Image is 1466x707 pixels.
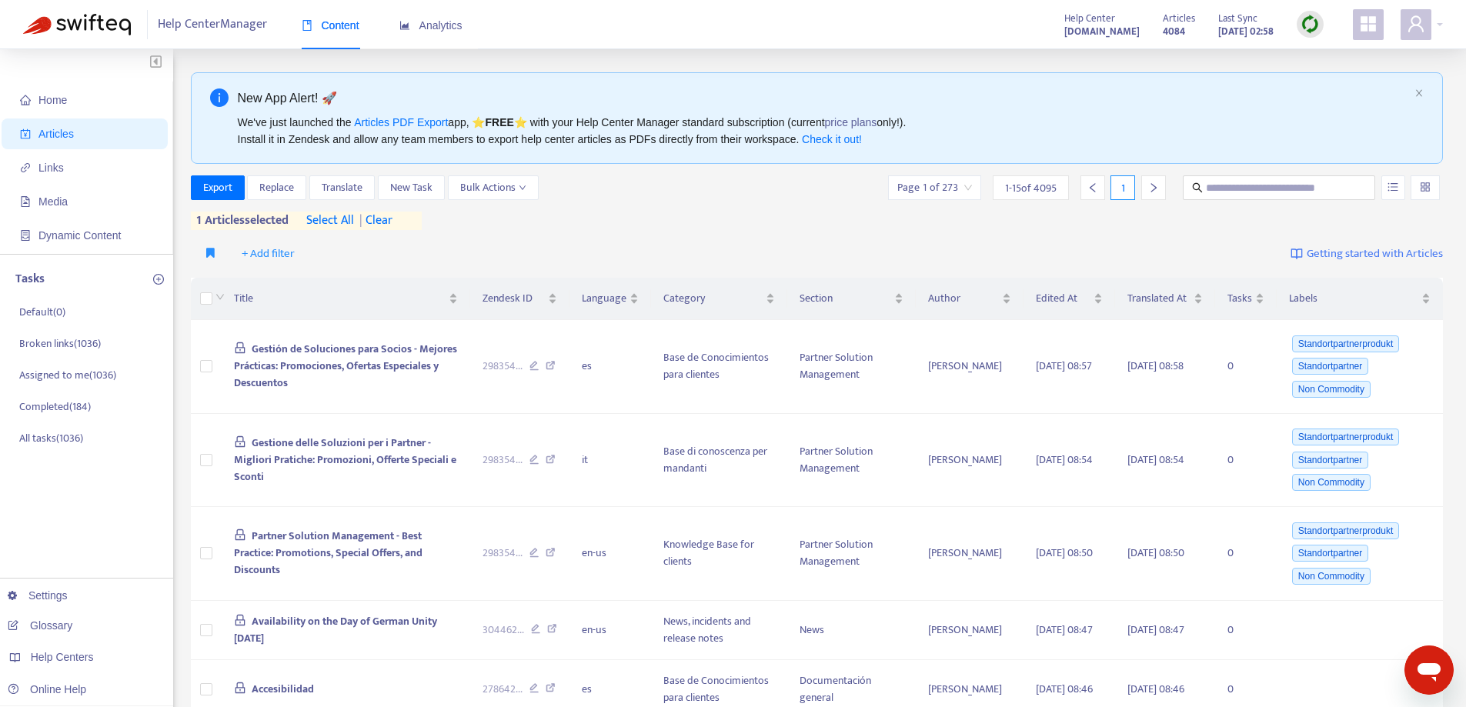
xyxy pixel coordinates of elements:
span: Articles [1163,10,1195,27]
span: plus-circle [153,274,164,285]
p: Assigned to me ( 1036 ) [19,367,116,383]
span: Standortpartner [1292,358,1368,375]
th: Zendesk ID [470,278,570,320]
span: [DATE] 08:57 [1036,357,1092,375]
img: image-link [1291,248,1303,260]
span: Zendesk ID [483,290,546,307]
th: Translated At [1115,278,1215,320]
td: 0 [1215,507,1277,601]
span: lock [234,342,246,354]
span: search [1192,182,1203,193]
button: Replace [247,175,306,200]
span: Standortpartner [1292,452,1368,469]
span: Section [800,290,891,307]
td: en-us [569,507,651,601]
span: Help Center Manager [158,10,267,39]
span: [DATE] 08:47 [1036,621,1093,639]
a: Online Help [8,683,86,695]
b: FREE [485,116,513,128]
span: Standortpartnerprodukt [1292,429,1399,445]
span: link [20,162,31,173]
span: 1 - 15 of 4095 [1005,180,1057,196]
span: [DATE] 08:54 [1127,451,1184,469]
span: Help Centers [31,651,94,663]
span: right [1148,182,1159,193]
span: Export [203,179,232,196]
span: book [302,20,312,31]
span: 304462 ... [483,622,524,639]
span: Non Commodity [1292,568,1371,585]
button: + Add filter [230,242,306,266]
span: [DATE] 08:46 [1036,680,1093,698]
span: [DATE] 08:50 [1127,544,1184,562]
td: en-us [569,601,651,660]
span: + Add filter [242,245,295,263]
iframe: Schaltfläche zum Öffnen des Messaging-Fensters [1404,645,1454,695]
td: News, incidents and release notes [651,601,786,660]
span: Tasks [1227,290,1252,307]
span: 278642 ... [483,681,523,698]
span: Gestión de Soluciones para Socios - Mejores Prácticas: Promociones, Ofertas Especiales y Descuentos [234,340,458,392]
td: [PERSON_NAME] [916,320,1023,414]
span: Dynamic Content [38,229,121,242]
span: Content [302,19,359,32]
span: Links [38,162,64,174]
span: [DATE] 08:46 [1127,680,1184,698]
a: [DOMAIN_NAME] [1064,22,1140,40]
span: file-image [20,196,31,207]
strong: [DATE] 02:58 [1218,23,1274,40]
strong: 4084 [1163,23,1185,40]
button: Translate [309,175,375,200]
span: 1 articles selected [191,212,289,230]
td: Base di conoscenza per mandanti [651,414,786,508]
span: unordered-list [1388,182,1398,192]
a: Settings [8,589,68,602]
span: 298354 ... [483,452,523,469]
button: New Task [378,175,445,200]
span: Translate [322,179,362,196]
span: Accesibilidad [252,680,314,698]
td: Partner Solution Management [787,414,916,508]
td: [PERSON_NAME] [916,414,1023,508]
td: [PERSON_NAME] [916,601,1023,660]
span: Articles [38,128,74,140]
a: Getting started with Articles [1291,242,1443,266]
span: Availability on the Day of German Unity [DATE] [234,612,438,647]
span: Media [38,195,68,208]
p: Broken links ( 1036 ) [19,335,101,352]
p: Tasks [15,270,45,288]
span: clear [354,212,392,230]
button: close [1414,88,1424,98]
span: Getting started with Articles [1307,245,1443,263]
span: Title [234,290,446,307]
span: [DATE] 08:58 [1127,357,1184,375]
span: Partner Solution Management - Best Practice: Promotions, Special Offers, and Discounts [234,527,422,579]
a: price plans [825,116,877,128]
span: lock [234,529,246,541]
span: | [359,210,362,231]
span: [DATE] 08:47 [1127,621,1184,639]
span: Help Center [1064,10,1115,27]
span: Replace [259,179,294,196]
td: Partner Solution Management [787,320,916,414]
span: Standortpartner [1292,545,1368,562]
strong: [DOMAIN_NAME] [1064,23,1140,40]
th: Labels [1277,278,1443,320]
span: down [519,184,526,192]
a: Glossary [8,619,72,632]
div: New App Alert! 🚀 [238,88,1409,108]
span: appstore [1359,15,1378,33]
span: down [215,292,225,302]
button: unordered-list [1381,175,1405,200]
span: select all [306,212,354,230]
span: [DATE] 08:54 [1036,451,1093,469]
span: Edited At [1036,290,1090,307]
span: 298354 ... [483,358,523,375]
td: [PERSON_NAME] [916,507,1023,601]
th: Category [651,278,786,320]
td: 0 [1215,601,1277,660]
span: Standortpartnerprodukt [1292,522,1399,539]
span: Language [582,290,626,307]
span: Home [38,94,67,106]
